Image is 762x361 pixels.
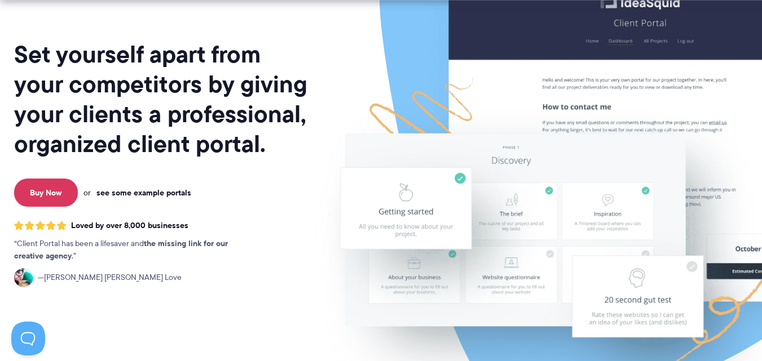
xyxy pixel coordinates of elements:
[38,271,182,284] span: [PERSON_NAME] [PERSON_NAME] Love
[71,221,188,230] span: Loved by over 8,000 businesses
[83,188,91,198] span: or
[11,322,45,355] iframe: Toggle Customer Support
[14,237,228,262] strong: the missing link for our creative agency
[14,238,251,262] p: Client Portal has been a lifesaver and .
[14,179,78,207] a: Buy Now
[14,39,307,159] h1: Set yourself apart from your competitors by giving your clients a professional, organized client ...
[96,188,191,198] a: see some example portals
